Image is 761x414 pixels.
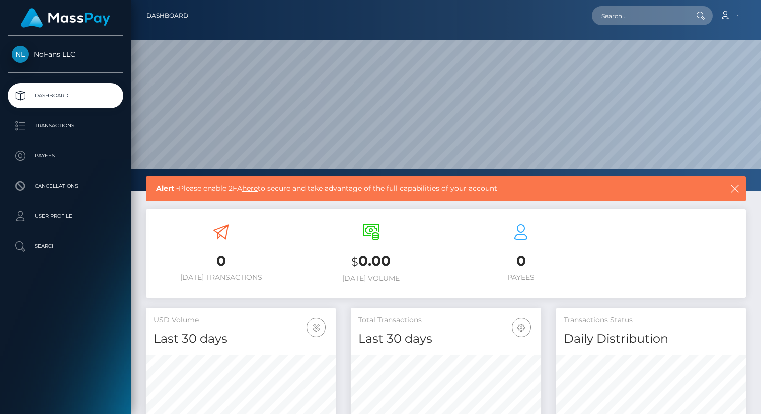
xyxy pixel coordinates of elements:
a: here [242,184,258,193]
img: NoFans LLC [12,46,29,63]
a: Cancellations [8,174,123,199]
p: Dashboard [12,88,119,103]
b: Alert - [156,184,179,193]
span: Please enable 2FA to secure and take advantage of the full capabilities of your account [156,183,672,194]
p: Payees [12,148,119,163]
span: NoFans LLC [8,50,123,59]
a: Dashboard [146,5,188,26]
img: MassPay Logo [21,8,110,28]
h3: 0 [453,251,588,271]
h4: Last 30 days [154,330,328,348]
h5: Transactions Status [564,315,738,325]
a: Dashboard [8,83,123,108]
p: Cancellations [12,179,119,194]
p: User Profile [12,209,119,224]
h6: [DATE] Transactions [154,273,288,282]
h4: Daily Distribution [564,330,738,348]
h5: Total Transactions [358,315,533,325]
h5: USD Volume [154,315,328,325]
a: User Profile [8,204,123,229]
p: Transactions [12,118,119,133]
h3: 0.00 [303,251,438,272]
h4: Last 30 days [358,330,533,348]
h6: [DATE] Volume [303,274,438,283]
small: $ [351,255,358,269]
h3: 0 [154,251,288,271]
a: Search [8,234,123,259]
a: Transactions [8,113,123,138]
p: Search [12,239,119,254]
input: Search... [592,6,687,25]
a: Payees [8,143,123,169]
h6: Payees [453,273,588,282]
